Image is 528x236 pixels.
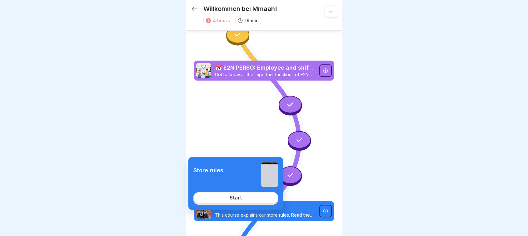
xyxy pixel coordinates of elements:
[213,17,230,24] div: 4 hours
[193,167,256,174] p: Store rules
[203,5,277,12] p: Willkommen bei Mmaah!
[193,192,278,203] a: Start
[196,63,211,78] img: kwegrmmz0dccu2a3gztnhtkz.png
[196,204,211,219] img: exe1e7hno5dlvca6chh1sq7j.png
[215,72,316,77] p: Get to know all the important functions of E2N PERSO for employee management, shift planning, hol...
[230,195,242,200] div: Start
[245,17,259,24] p: 16 min
[215,212,316,218] p: This course explains our store rules. Read them carefully. You confirm this by signing them.
[215,64,316,72] p: 📅 E2N PERSO: Employee and shift management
